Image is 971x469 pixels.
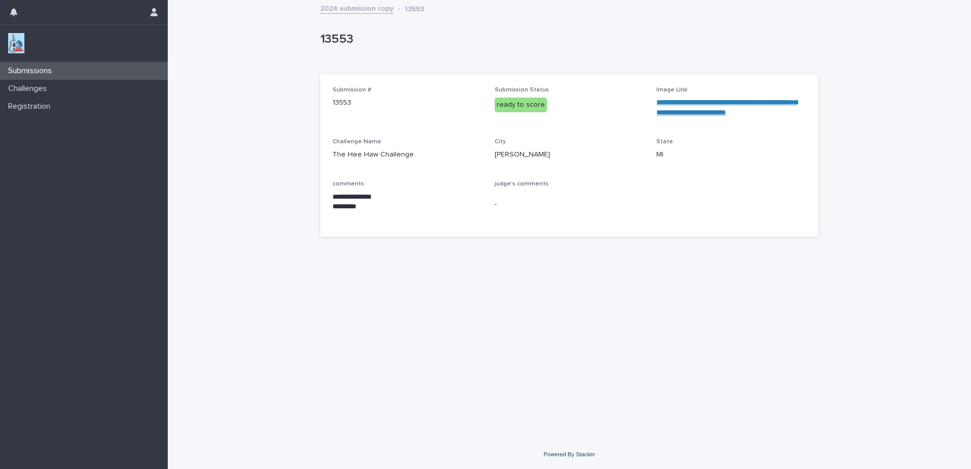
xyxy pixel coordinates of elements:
span: State [656,139,673,145]
p: MI [656,149,806,160]
a: 2024 submission copy [320,2,393,14]
p: 13553 [332,98,482,108]
p: [PERSON_NAME] [495,149,645,160]
span: City [495,139,506,145]
span: judge's comments [495,181,549,187]
span: Challenge Name [332,139,381,145]
p: Registration [4,102,58,111]
img: jxsLJbdS1eYBI7rVAS4p [8,33,24,53]
span: Submission Status [495,87,549,93]
p: - [495,199,645,210]
span: Submission # [332,87,371,93]
p: 13553 [405,3,424,14]
span: comments [332,181,364,187]
p: The Hee Haw Challenge [332,149,482,160]
span: Image Link [656,87,687,93]
p: Challenges [4,84,55,93]
p: Submissions [4,66,60,76]
a: Powered By Stacker [543,451,595,457]
p: 13553 [320,32,814,47]
div: ready to score [495,98,547,112]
